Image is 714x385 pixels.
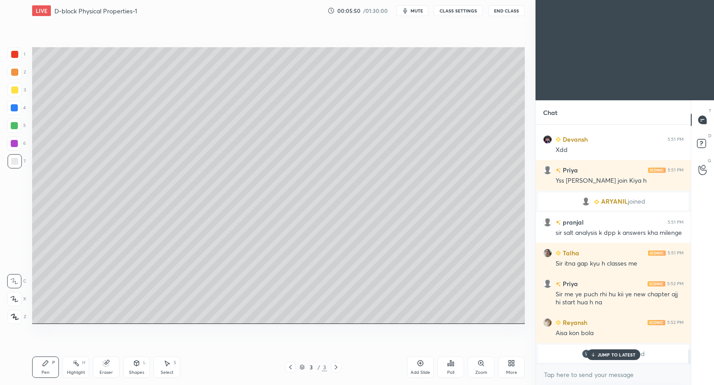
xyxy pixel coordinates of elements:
[174,360,176,365] div: S
[82,360,85,365] div: H
[598,352,636,357] p: JUMP TO LATEST
[556,229,684,238] div: sir salt analysis k dpp k answers kha milenge
[7,292,26,306] div: X
[628,198,645,205] span: joined
[648,168,666,173] img: iconic-light.a09c19a4.png
[581,197,590,206] img: default.png
[536,125,691,364] div: grid
[561,318,587,327] h6: Reyansh
[447,370,454,375] div: Poll
[708,132,711,139] p: D
[7,136,26,151] div: 6
[543,166,552,175] img: default.png
[161,370,174,375] div: Select
[543,135,552,144] img: 3
[668,220,684,225] div: 5:51 PM
[475,370,487,375] div: Zoom
[556,250,561,256] img: Learner_Badge_beginner_1_8b307cf2a0.svg
[668,137,684,142] div: 5:51 PM
[543,218,552,227] img: default.png
[556,168,561,173] img: no-rating-badge.077c3623.svg
[543,318,552,327] img: e30fa9d2e2f2489e9f4cae539fd05d8c.jpg
[100,370,113,375] div: Eraser
[561,279,578,288] h6: Priya
[556,220,561,225] img: no-rating-badge.077c3623.svg
[543,279,552,288] img: default.png
[561,217,584,227] h6: pranjal
[7,274,26,288] div: C
[594,199,599,205] img: Learner_Badge_beginner_1_8b307cf2a0.svg
[556,176,684,185] div: Yss [PERSON_NAME] join Kiya h
[8,83,26,97] div: 3
[67,370,85,375] div: Highlight
[668,168,684,173] div: 5:51 PM
[8,154,26,168] div: 7
[556,259,684,268] div: Sir itna gap kyu h classes me
[709,107,711,114] p: T
[667,320,684,325] div: 5:52 PM
[708,157,711,164] p: G
[561,135,588,144] h6: Devansh
[543,249,552,258] img: d09ea2e16775473b8928932faa0bc635.jpg
[8,47,25,61] div: 1
[536,101,565,124] p: Chat
[32,5,51,16] div: LIVE
[648,320,665,325] img: iconic-light.a09c19a4.png
[54,7,137,15] h4: D-block Physical Properties-1
[582,349,591,358] img: 3
[556,137,561,142] img: Learner_Badge_beginner_1_8b307cf2a0.svg
[317,365,320,370] div: /
[556,146,684,155] div: Xdd
[561,165,578,175] h6: Priya
[648,281,665,287] img: iconic-light.a09c19a4.png
[556,329,684,338] div: Aisa kon bola
[129,370,144,375] div: Shapes
[396,5,428,16] button: mute
[7,101,26,115] div: 4
[668,250,684,256] div: 5:51 PM
[411,8,423,14] span: mute
[667,281,684,287] div: 5:52 PM
[556,290,684,307] div: Sir me ye puch rhi hu kii ye new chapter ajj hi start hua h na
[322,363,327,371] div: 3
[411,370,430,375] div: Add Slide
[7,119,26,133] div: 5
[556,282,561,287] img: no-rating-badge.077c3623.svg
[42,370,50,375] div: Pen
[52,360,55,365] div: P
[506,370,517,375] div: More
[488,5,525,16] button: End Class
[561,248,579,258] h6: Talha
[434,5,483,16] button: CLASS SETTINGS
[556,320,561,325] img: Learner_Badge_beginner_1_8b307cf2a0.svg
[143,360,146,365] div: L
[601,198,628,205] span: ARYANIL
[8,310,26,324] div: Z
[307,365,315,370] div: 3
[648,250,666,256] img: iconic-light.a09c19a4.png
[8,65,26,79] div: 2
